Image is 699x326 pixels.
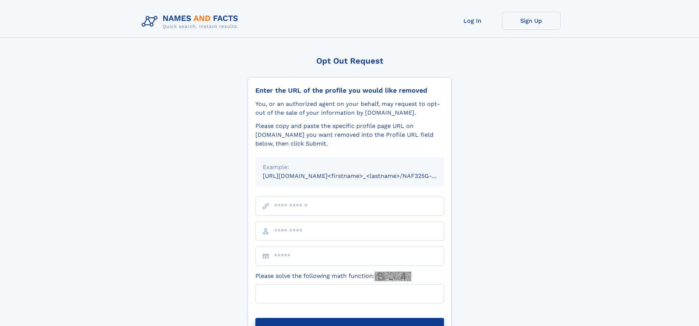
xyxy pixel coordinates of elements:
[248,56,452,65] div: Opt Out Request
[263,163,437,172] div: Example:
[255,272,411,281] label: Please solve the following math function:
[502,12,561,30] a: Sign Up
[443,12,502,30] a: Log In
[139,12,244,32] img: Logo Names and Facts
[255,86,444,94] div: Enter the URL of the profile you would like removed
[255,122,444,148] div: Please copy and paste the specific profile page URL on [DOMAIN_NAME] you want removed into the Pr...
[263,172,458,179] small: [URL][DOMAIN_NAME]<firstname>_<lastname>/NAF325G-xxxxxxxx
[255,100,444,117] div: You, or an authorized agent on your behalf, may request to opt-out of the sale of your informatio...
